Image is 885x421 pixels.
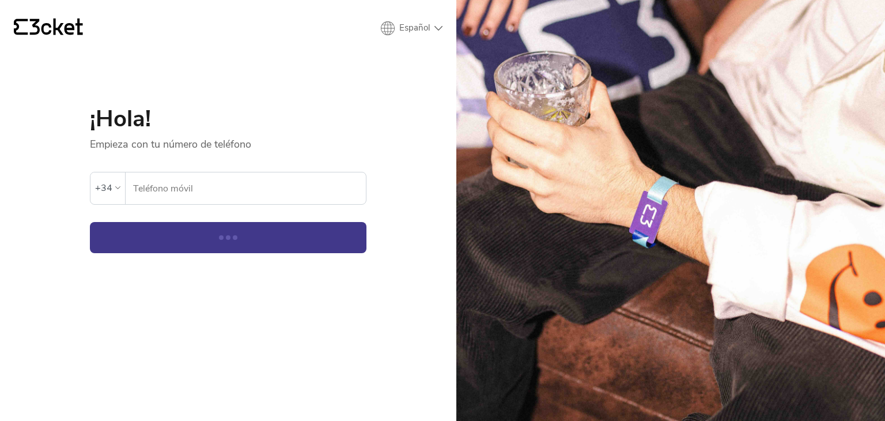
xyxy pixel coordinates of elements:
div: +34 [95,179,112,197]
input: Teléfono móvil [133,172,366,204]
p: Empieza con tu número de teléfono [90,130,366,151]
button: Continuar [90,222,366,253]
label: Teléfono móvil [126,172,366,205]
h1: ¡Hola! [90,107,366,130]
g: {' '} [14,19,28,35]
a: {' '} [14,18,83,38]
